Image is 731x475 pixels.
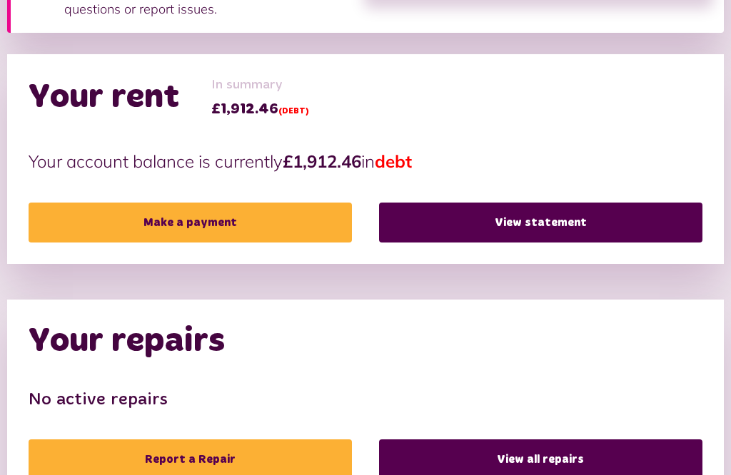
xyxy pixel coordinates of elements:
span: (DEBT) [278,107,309,116]
h2: Your rent [29,77,179,118]
span: £1,912.46 [211,98,309,120]
a: Make a payment [29,203,352,242]
span: debt [375,150,412,172]
p: Your account balance is currently in [29,148,702,174]
strong: £1,912.46 [283,150,361,172]
h3: No active repairs [29,390,702,411]
span: In summary [211,76,309,95]
h2: Your repairs [29,321,225,362]
a: View statement [379,203,702,242]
